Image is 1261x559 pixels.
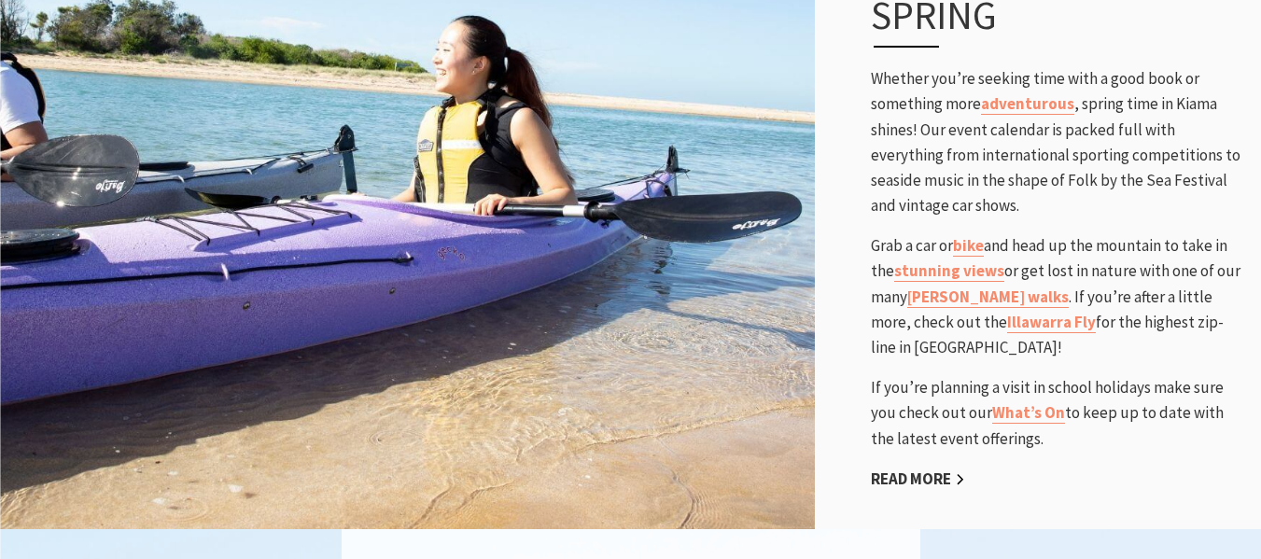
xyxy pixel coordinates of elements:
[871,66,1242,218] p: Whether you’re seeking time with a good book or something more , spring time in Kiama shines! Our...
[894,260,1004,282] a: stunning views
[871,233,1242,360] p: Grab a car or and head up the mountain to take in the or get lost in nature with one of our many ...
[1007,312,1096,333] a: Illawarra Fly
[981,93,1074,115] a: adventurous
[871,375,1242,452] p: If you’re planning a visit in school holidays make sure you check out our to keep up to date with...
[992,402,1065,424] a: What’s On
[907,286,1069,308] a: [PERSON_NAME] walks
[953,235,984,257] a: bike
[871,468,965,490] a: Read More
